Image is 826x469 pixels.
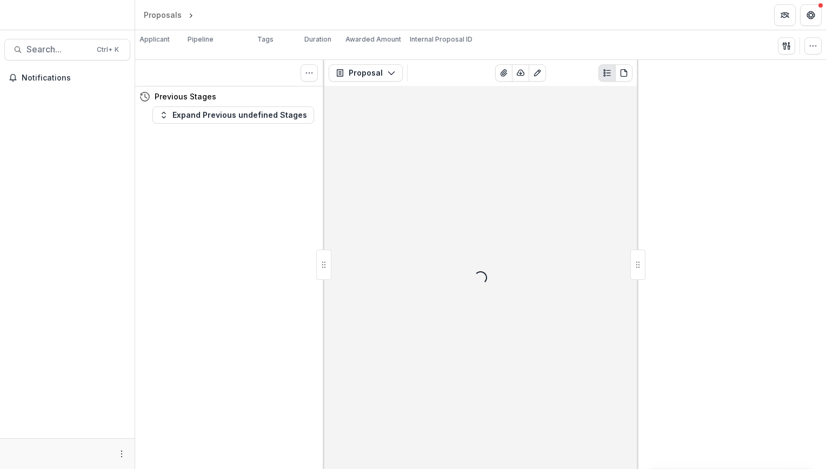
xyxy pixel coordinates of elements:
[774,4,796,26] button: Partners
[410,35,472,44] p: Internal Proposal ID
[139,7,186,23] a: Proposals
[800,4,822,26] button: Get Help
[155,91,216,102] h4: Previous Stages
[4,69,130,86] button: Notifications
[598,64,616,82] button: Plaintext view
[345,35,401,44] p: Awarded Amount
[4,39,130,61] button: Search...
[95,44,121,56] div: Ctrl + K
[188,35,214,44] p: Pipeline
[139,35,170,44] p: Applicant
[301,64,318,82] button: Toggle View Cancelled Tasks
[495,64,512,82] button: View Attached Files
[304,35,331,44] p: Duration
[329,64,403,82] button: Proposal
[22,73,126,83] span: Notifications
[115,447,128,460] button: More
[152,106,314,124] button: Expand Previous undefined Stages
[144,9,182,21] div: Proposals
[529,64,546,82] button: Edit as form
[615,64,632,82] button: PDF view
[257,35,274,44] p: Tags
[26,44,90,55] span: Search...
[139,7,242,23] nav: breadcrumb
